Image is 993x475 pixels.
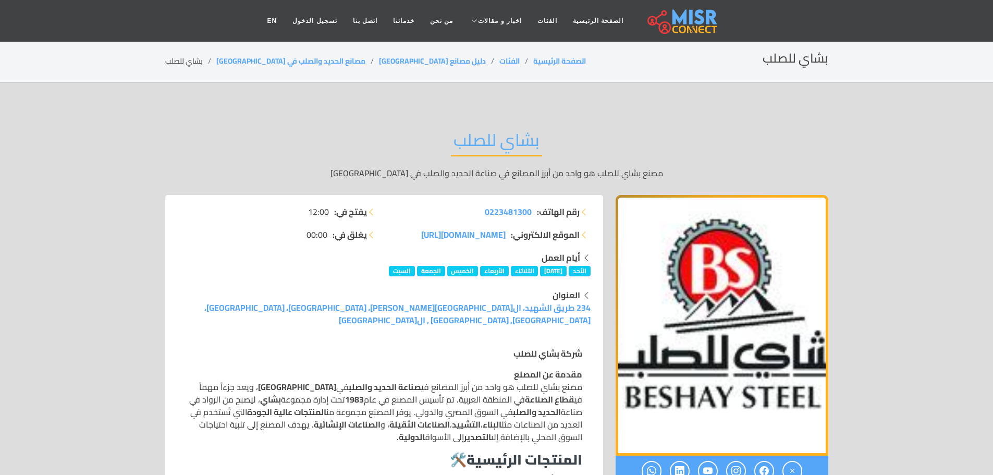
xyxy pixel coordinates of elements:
strong: الصناعات الإنشائية [314,417,381,432]
h2: بشاي للصلب [451,130,542,156]
a: اخبار و مقالات [461,11,530,31]
a: اتصل بنا [345,11,385,31]
span: الجمعة [417,266,445,276]
img: main.misr_connect [647,8,717,34]
strong: التشييد [452,417,481,432]
strong: العنوان [553,287,580,303]
strong: صناعة الحديد والصلب [349,379,421,395]
img: بشاي للصلب [616,195,828,456]
a: EN [260,11,285,31]
a: من نحن [422,11,461,31]
a: تسجيل الدخول [285,11,345,31]
strong: المنتجات الرئيسية [467,447,582,472]
span: الخميس [447,266,479,276]
strong: مقدمة عن المصنع [514,367,582,382]
div: 1 / 1 [616,195,828,456]
strong: [GEOGRAPHIC_DATA] [258,379,336,395]
h2: بشاي للصلب [763,51,828,66]
a: دليل مصانع [GEOGRAPHIC_DATA] [379,54,486,68]
strong: أيام العمل [542,250,580,265]
p: مصنع بشاي للصلب هو واحد من أبرز المصانع في صناعة الحديد والصلب في [GEOGRAPHIC_DATA] [165,167,828,179]
strong: يغلق في: [333,228,367,241]
strong: رقم الهاتف: [537,205,580,218]
h3: 🛠️ [186,452,582,468]
strong: المنتجات عالية الجودة [247,404,326,420]
a: 234 طريق الشهيد، ال[GEOGRAPHIC_DATA][PERSON_NAME]، [GEOGRAPHIC_DATA]، [GEOGRAPHIC_DATA]، [GEOGRAP... [204,300,591,328]
strong: البناء [483,417,501,432]
span: الأربعاء [480,266,509,276]
span: السبت [389,266,415,276]
a: الصفحة الرئيسية [533,54,586,68]
strong: بشاي [260,392,281,407]
strong: يفتح في: [334,205,367,218]
span: 00:00 [307,228,327,241]
li: بشاي للصلب [165,56,216,67]
strong: شركة بشاي للصلب [513,346,582,361]
a: الفئات [499,54,520,68]
span: 12:00 [308,205,329,218]
span: الثلاثاء [511,266,538,276]
a: مصانع الحديد والصلب في [GEOGRAPHIC_DATA] [216,54,365,68]
span: 0223481300 [485,204,532,220]
strong: الموقع الالكتروني: [511,228,580,241]
a: 0223481300 [485,205,532,218]
span: الأحد [569,266,591,276]
strong: الصناعات الثقيلة [389,417,450,432]
a: [DOMAIN_NAME][URL] [421,228,506,241]
a: الفئات [530,11,565,31]
strong: الدولية [399,429,425,445]
strong: التصدير [464,429,491,445]
strong: الحديد والصلب [513,404,561,420]
strong: قطاع الصناعة [525,392,574,407]
a: خدماتنا [385,11,422,31]
p: مصنع بشاي للصلب هو واحد من أبرز المصانع في في ، ويعد جزءاً مهماً في في المنطقة العربية. تم تأسيس ... [186,368,582,443]
strong: 1983 [345,392,364,407]
span: [DOMAIN_NAME][URL] [421,227,506,242]
span: [DATE] [540,266,567,276]
a: الصفحة الرئيسية [565,11,631,31]
span: اخبار و مقالات [478,16,522,26]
